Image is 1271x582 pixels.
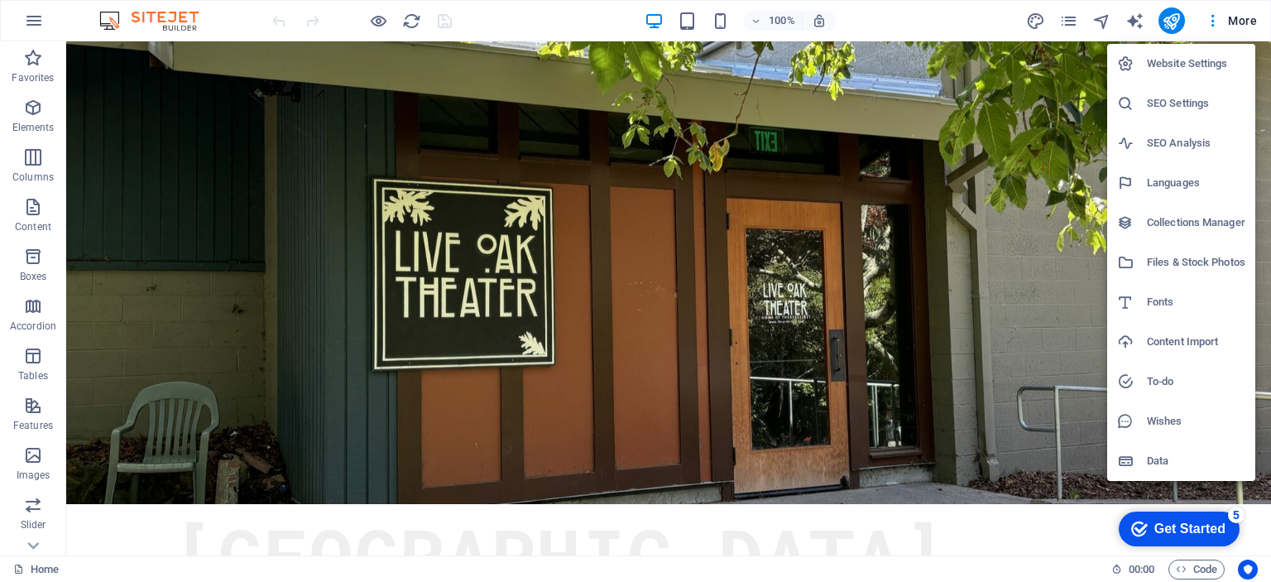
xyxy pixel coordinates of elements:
h6: Wishes [1147,411,1245,431]
div: Get Started 5 items remaining, 0% complete [13,8,134,43]
h6: SEO Settings [1147,94,1245,113]
h6: SEO Analysis [1147,133,1245,153]
h6: Fonts [1147,292,1245,312]
h6: Content Import [1147,332,1245,352]
h6: Website Settings [1147,54,1245,74]
h6: Data [1147,451,1245,471]
div: 5 [122,3,139,20]
div: Get Started [49,18,120,33]
h6: Collections Manager [1147,213,1245,233]
h6: Files & Stock Photos [1147,253,1245,272]
h6: To-do [1147,372,1245,392]
h6: Languages [1147,173,1245,193]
